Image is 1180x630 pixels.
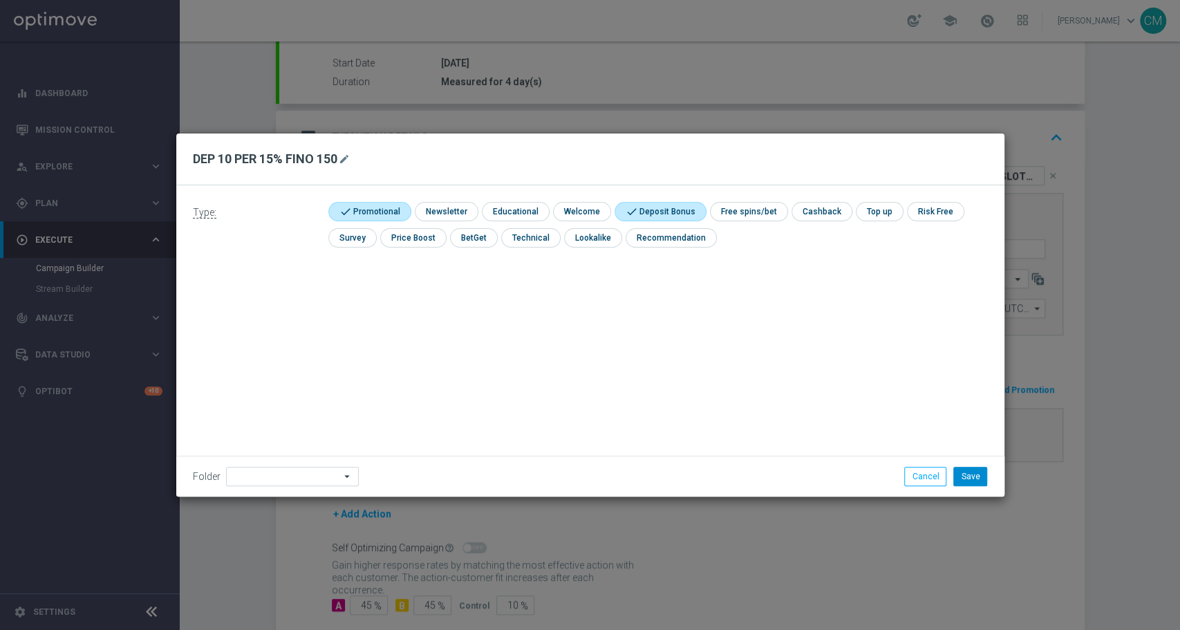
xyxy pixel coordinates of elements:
[339,154,350,165] i: mode_edit
[193,151,337,167] h2: DEP 10 PER 15% FINO 150
[904,467,946,486] button: Cancel
[193,471,221,483] label: Folder
[341,467,355,485] i: arrow_drop_down
[953,467,987,486] button: Save
[193,207,216,219] span: Type:
[337,151,355,167] button: mode_edit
